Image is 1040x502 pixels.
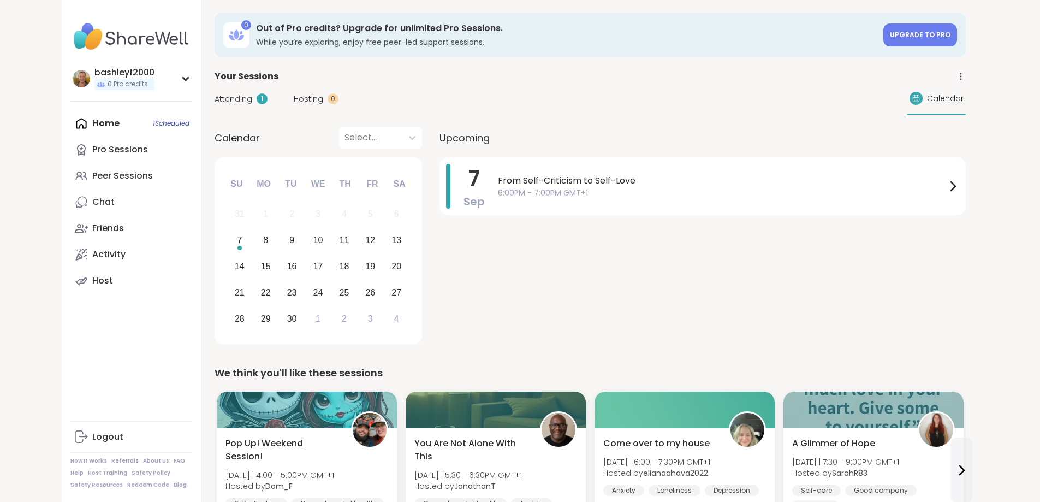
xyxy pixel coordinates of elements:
[316,206,320,221] div: 3
[792,485,841,496] div: Self-care
[280,203,304,226] div: Not available Tuesday, September 2nd, 2025
[279,172,303,196] div: Tu
[237,233,242,247] div: 7
[70,481,123,489] a: Safety Resources
[498,174,946,187] span: From Self-Criticism to Self-Love
[235,311,245,326] div: 28
[261,285,271,300] div: 22
[280,307,304,330] div: Choose Tuesday, September 30th, 2025
[792,437,875,450] span: A Glimmer of Hope
[254,229,277,252] div: Choose Monday, September 8th, 2025
[73,70,90,87] img: bashleyf2000
[332,281,356,304] div: Choose Thursday, September 25th, 2025
[228,307,252,330] div: Choose Sunday, September 28th, 2025
[332,229,356,252] div: Choose Thursday, September 11th, 2025
[70,215,192,241] a: Friends
[340,285,349,300] div: 25
[92,275,113,287] div: Host
[498,187,946,199] span: 6:00PM - 7:00PM GMT+1
[174,457,185,465] a: FAQ
[225,437,339,463] span: Pop Up! Weekend Session!
[235,206,245,221] div: 31
[215,70,278,83] span: Your Sessions
[463,194,485,209] span: Sep
[111,457,139,465] a: Referrals
[143,457,169,465] a: About Us
[70,268,192,294] a: Host
[359,203,382,226] div: Not available Friday, September 5th, 2025
[70,189,192,215] a: Chat
[287,311,297,326] div: 30
[215,131,260,145] span: Calendar
[649,485,700,496] div: Loneliness
[289,206,294,221] div: 2
[254,255,277,279] div: Choose Monday, September 15th, 2025
[340,259,349,274] div: 18
[227,201,409,332] div: month 2025-09
[256,37,877,48] h3: While you’re exploring, enjoy free peer-led support sessions.
[228,255,252,279] div: Choose Sunday, September 14th, 2025
[70,457,107,465] a: How It Works
[845,485,917,496] div: Good company
[792,457,899,468] span: [DATE] | 7:30 - 9:00PM GMT+1
[70,424,192,450] a: Logout
[414,470,522,481] span: [DATE] | 5:30 - 6:30PM GMT+1
[394,206,399,221] div: 6
[224,172,248,196] div: Su
[368,206,373,221] div: 5
[603,485,644,496] div: Anxiety
[215,365,966,381] div: We think you'll like these sessions
[603,437,710,450] span: Come over to my house
[332,203,356,226] div: Not available Thursday, September 4th, 2025
[359,281,382,304] div: Choose Friday, September 26th, 2025
[228,203,252,226] div: Not available Sunday, August 31st, 2025
[360,172,384,196] div: Fr
[332,255,356,279] div: Choose Thursday, September 18th, 2025
[263,206,268,221] div: 1
[306,307,330,330] div: Choose Wednesday, October 1st, 2025
[263,233,268,247] div: 8
[88,469,127,477] a: Host Training
[342,311,347,326] div: 2
[92,222,124,234] div: Friends
[132,469,170,477] a: Safety Policy
[306,229,330,252] div: Choose Wednesday, September 10th, 2025
[241,20,251,30] div: 0
[254,281,277,304] div: Choose Monday, September 22nd, 2025
[235,285,245,300] div: 21
[235,259,245,274] div: 14
[70,241,192,268] a: Activity
[927,93,964,104] span: Calendar
[394,311,399,326] div: 4
[94,67,154,79] div: bashleyf2000
[919,413,953,447] img: SarahR83
[385,281,408,304] div: Choose Saturday, September 27th, 2025
[365,259,375,274] div: 19
[365,233,375,247] div: 12
[328,93,338,104] div: 0
[261,311,271,326] div: 29
[313,259,323,274] div: 17
[468,163,480,194] span: 7
[287,259,297,274] div: 16
[289,233,294,247] div: 9
[70,137,192,163] a: Pro Sessions
[265,481,293,492] b: Dom_F
[70,17,192,56] img: ShareWell Nav Logo
[385,203,408,226] div: Not available Saturday, September 6th, 2025
[225,470,334,481] span: [DATE] | 4:00 - 5:00PM GMT+1
[454,481,496,492] b: JonathanT
[414,437,528,463] span: You Are Not Alone With This
[294,93,323,105] span: Hosting
[353,413,387,447] img: Dom_F
[333,172,357,196] div: Th
[254,307,277,330] div: Choose Monday, September 29th, 2025
[280,229,304,252] div: Choose Tuesday, September 9th, 2025
[385,307,408,330] div: Choose Saturday, October 4th, 2025
[215,93,252,105] span: Attending
[174,481,187,489] a: Blog
[256,22,877,34] h3: Out of Pro credits? Upgrade for unlimited Pro Sessions.
[306,255,330,279] div: Choose Wednesday, September 17th, 2025
[359,229,382,252] div: Choose Friday, September 12th, 2025
[254,203,277,226] div: Not available Monday, September 1st, 2025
